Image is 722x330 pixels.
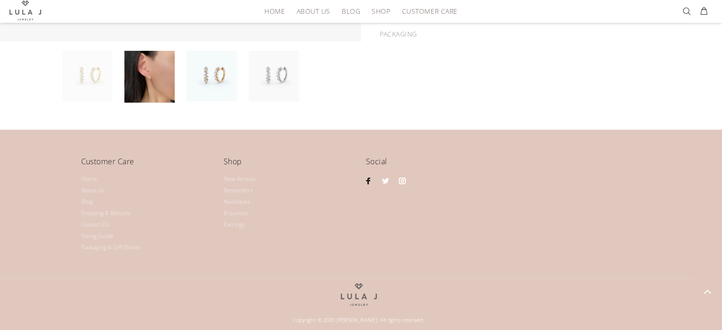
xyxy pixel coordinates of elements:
span: Blog [342,8,360,15]
a: Bracelets [224,207,248,219]
a: Blog [336,4,366,19]
a: Contact Us [81,219,109,230]
a: Bestsellers [224,185,253,196]
span: Shop [372,8,390,15]
a: BACK TO TOP [693,277,722,306]
a: Customer Care [396,4,457,19]
a: Earrings [224,219,245,230]
a: Shop [366,4,396,19]
a: About Us [291,4,336,19]
div: PACKAGING [380,18,704,51]
a: Packaging & Gift Boxes [81,242,141,253]
a: About Us [81,185,105,196]
a: HOME [259,4,291,19]
a: Necklaces [224,196,250,207]
a: Blog [81,196,93,207]
a: Home [81,173,97,185]
h4: Customer Care [81,155,214,175]
a: Shipping & Returns [81,207,131,219]
h4: Shop [224,155,356,175]
a: Sizing Guide [81,230,113,242]
a: New Arrivals [224,173,256,185]
span: About Us [296,8,330,15]
span: Customer Care [402,8,457,15]
span: HOME [264,8,285,15]
h4: Social [366,155,641,175]
div: Copyright © 2020 [PERSON_NAME]. All rights reserved. [81,306,637,329]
